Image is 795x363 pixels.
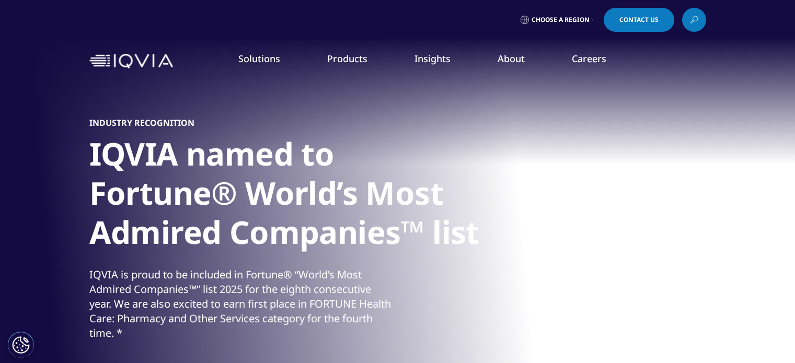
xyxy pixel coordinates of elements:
p: IQVIA is proud to be included in Fortune® “World’s Most Admired Companies™” list 2025 for the eig... [89,267,395,347]
a: About [498,52,525,65]
a: Insights [414,52,451,65]
img: IQVIA Healthcare Information Technology and Pharma Clinical Research Company [89,54,173,69]
span: Contact Us [619,17,659,23]
h5: Industry Recognition [89,118,194,128]
h1: IQVIA named to Fortune® World’s Most Admired Companies™ list [89,134,481,258]
a: Products [327,52,367,65]
a: Careers [572,52,606,65]
span: Choose a Region [532,16,590,24]
button: Cookies Settings [8,332,34,358]
nav: Primary [177,37,706,86]
a: Solutions [238,52,280,65]
a: Contact Us [604,8,674,32]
